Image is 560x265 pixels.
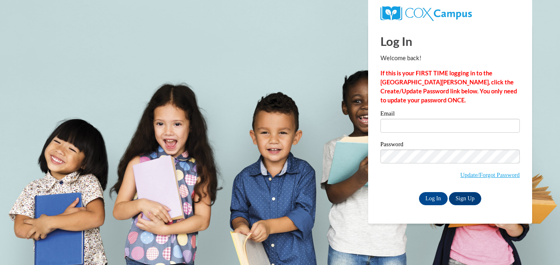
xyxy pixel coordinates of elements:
[380,141,520,149] label: Password
[380,9,472,16] a: COX Campus
[419,192,448,205] input: Log In
[380,6,472,21] img: COX Campus
[380,70,517,104] strong: If this is your FIRST TIME logging in to the [GEOGRAPHIC_DATA][PERSON_NAME], click the Create/Upd...
[380,111,520,119] label: Email
[460,172,520,178] a: Update/Forgot Password
[380,33,520,50] h1: Log In
[380,54,520,63] p: Welcome back!
[449,192,481,205] a: Sign Up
